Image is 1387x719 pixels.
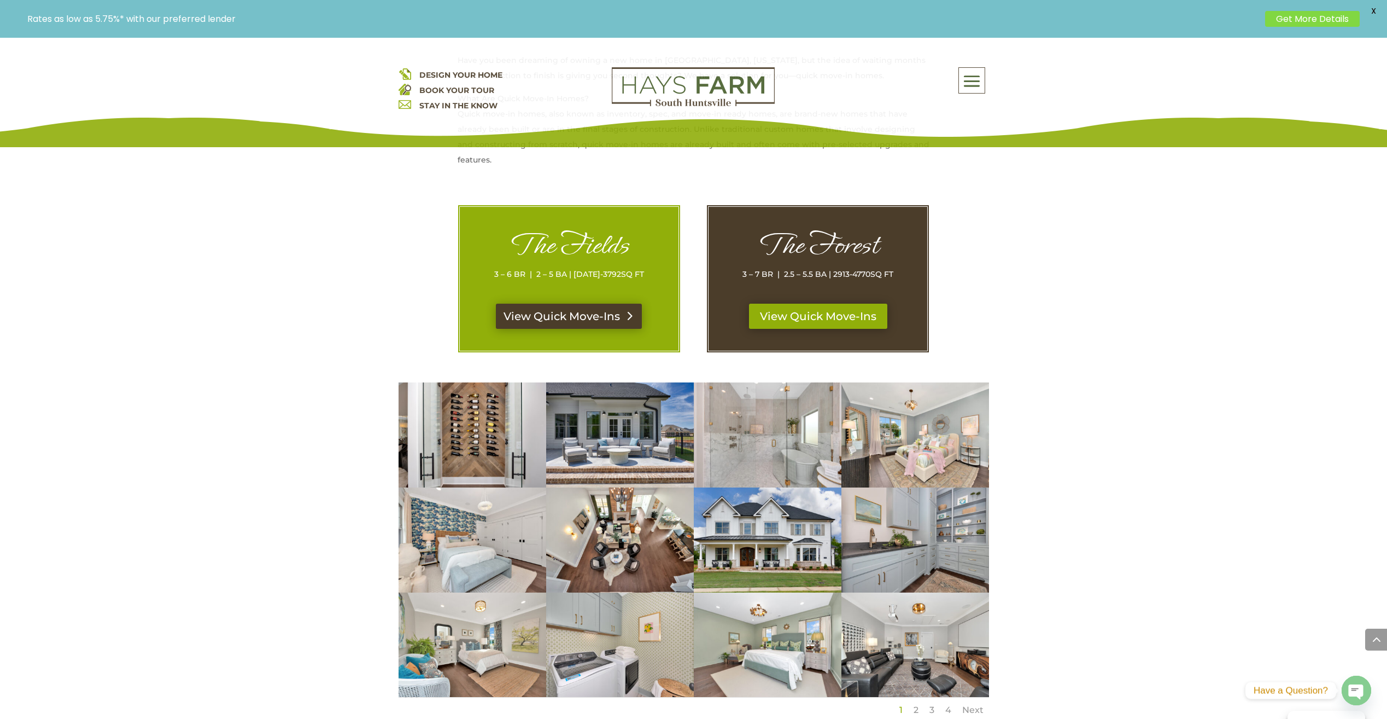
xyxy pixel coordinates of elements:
span: SQ FT [870,269,893,279]
a: 3 [929,705,934,715]
span: X [1365,3,1382,19]
a: BOOK YOUR TOUR [419,85,494,95]
a: Next [962,705,984,715]
a: View Quick Move-Ins [749,304,887,329]
p: Rates as low as 5.75%* with our preferred lender [27,14,1260,24]
img: 2106-Forest-Gate-69-400x284.jpg [841,593,989,698]
span: SQ FT [621,269,644,279]
a: STAY IN THE KNOW [419,101,498,111]
a: View Quick Move-Ins [496,304,642,329]
img: 2106-Forest-Gate-61-400x284.jpg [694,382,841,488]
img: 2106-Forest-Gate-27-400x284.jpg [399,382,546,488]
span: 3 – 6 BR | 2 – 5 BA | [DATE]-3792 [494,269,621,279]
img: 2106-Forest-Gate-73-400x284.jpg [546,593,694,698]
a: 4 [945,705,951,715]
img: 2106-Forest-Gate-74-400x284.jpg [399,593,546,698]
a: 1 [899,705,903,715]
a: DESIGN YOUR HOME [419,70,502,80]
a: 2 [914,705,918,715]
img: design your home [399,67,411,80]
img: 2106-Forest-Gate-81-400x284.jpg [399,488,546,593]
img: hays farm homes [694,488,841,593]
h1: The Forest [730,229,905,266]
img: 2106-Forest-Gate-79-400x284.jpg [546,488,694,593]
h1: The Fields [482,229,657,266]
img: book your home tour [399,83,411,95]
img: 2106-Forest-Gate-70-400x284.jpg [694,593,841,698]
a: Get More Details [1265,11,1360,27]
p: 3 – 7 BR | 2.5 – 5.5 BA | 2913-4770 [730,266,905,282]
img: 2106-Forest-Gate-8-400x284.jpg [546,382,694,488]
img: Logo [612,67,775,107]
img: 2106-Forest-Gate-52-400x284.jpg [841,488,989,593]
img: 2106-Forest-Gate-82-400x284.jpg [841,382,989,488]
a: hays farm homes huntsville development [612,99,775,109]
